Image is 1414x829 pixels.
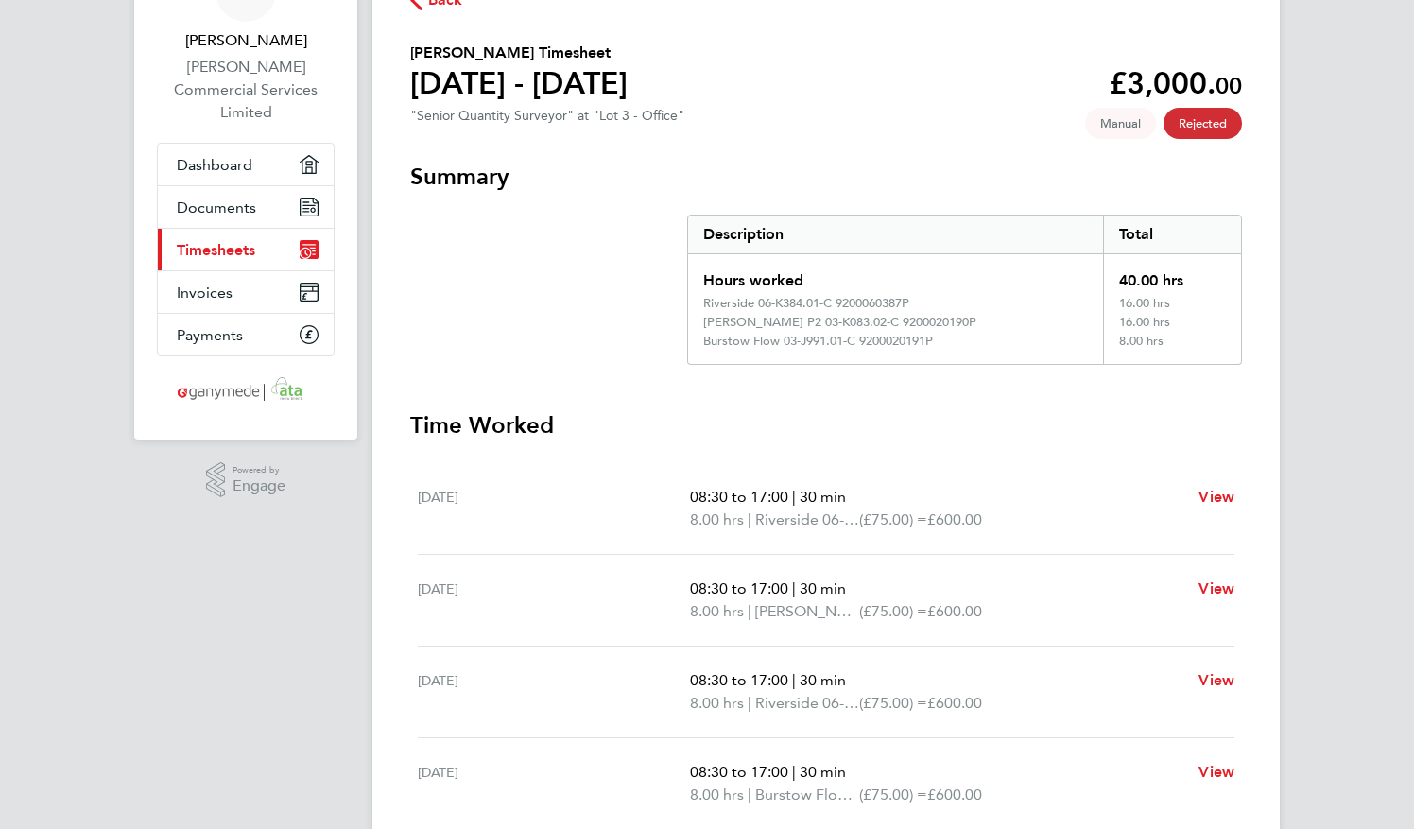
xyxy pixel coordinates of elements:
[690,786,744,803] span: 8.00 hrs
[792,488,796,506] span: |
[158,186,334,228] a: Documents
[755,784,859,806] span: Burstow Flow 03-J991.01-C 9200020191P
[690,694,744,712] span: 8.00 hrs
[927,510,982,528] span: £600.00
[800,671,846,689] span: 30 min
[177,241,255,259] span: Timesheets
[157,56,335,124] a: [PERSON_NAME] Commercial Services Limited
[1198,488,1234,506] span: View
[927,694,982,712] span: £600.00
[158,271,334,313] a: Invoices
[800,579,846,597] span: 30 min
[688,254,1103,296] div: Hours worked
[748,510,751,528] span: |
[1198,763,1234,781] span: View
[859,602,927,620] span: (£75.00) =
[410,410,1242,440] h3: Time Worked
[233,462,285,478] span: Powered by
[690,602,744,620] span: 8.00 hrs
[1198,578,1234,600] a: View
[1198,761,1234,784] a: View
[748,694,751,712] span: |
[1103,334,1241,364] div: 8.00 hrs
[859,786,927,803] span: (£75.00) =
[1109,65,1242,101] app-decimal: £3,000.
[1164,108,1242,139] span: This timesheet has been rejected.
[157,29,335,52] span: Alexander Rennie
[233,478,285,494] span: Engage
[1216,72,1242,99] span: 00
[410,64,628,102] h1: [DATE] - [DATE]
[703,315,976,330] div: [PERSON_NAME] P2 03-K083.02-C 9200020190P
[1198,671,1234,689] span: View
[1198,486,1234,509] a: View
[410,108,684,124] div: "Senior Quantity Surveyor" at "Lot 3 - Office"
[418,669,690,715] div: [DATE]
[177,199,256,216] span: Documents
[158,229,334,270] a: Timesheets
[177,326,243,344] span: Payments
[792,579,796,597] span: |
[1103,254,1241,296] div: 40.00 hrs
[418,578,690,623] div: [DATE]
[927,786,982,803] span: £600.00
[792,671,796,689] span: |
[690,763,788,781] span: 08:30 to 17:00
[755,509,859,531] span: Riverside 06-K384.01-C 9200060387P
[418,761,690,806] div: [DATE]
[703,296,909,311] div: Riverside 06-K384.01-C 9200060387P
[158,144,334,185] a: Dashboard
[792,763,796,781] span: |
[206,462,286,498] a: Powered byEngage
[177,156,252,174] span: Dashboard
[755,600,859,623] span: [PERSON_NAME] P2 03-K083.02-C 9200020190P
[755,692,859,715] span: Riverside 06-K384.01-C 9200060387P
[688,216,1103,253] div: Description
[1198,669,1234,692] a: View
[690,579,788,597] span: 08:30 to 17:00
[748,602,751,620] span: |
[157,375,335,406] a: Go to home page
[410,42,628,64] h2: [PERSON_NAME] Timesheet
[158,314,334,355] a: Payments
[800,488,846,506] span: 30 min
[410,162,1242,192] h3: Summary
[800,763,846,781] span: 30 min
[418,486,690,531] div: [DATE]
[859,510,927,528] span: (£75.00) =
[687,215,1242,365] div: Summary
[1103,296,1241,315] div: 16.00 hrs
[703,334,933,349] div: Burstow Flow 03-J991.01-C 9200020191P
[1085,108,1156,139] span: This timesheet was manually created.
[1103,216,1241,253] div: Total
[927,602,982,620] span: £600.00
[690,671,788,689] span: 08:30 to 17:00
[690,510,744,528] span: 8.00 hrs
[690,488,788,506] span: 08:30 to 17:00
[859,694,927,712] span: (£75.00) =
[172,375,320,406] img: ganymedesolutions-logo-retina.png
[1198,579,1234,597] span: View
[748,786,751,803] span: |
[177,284,233,302] span: Invoices
[1103,315,1241,334] div: 16.00 hrs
